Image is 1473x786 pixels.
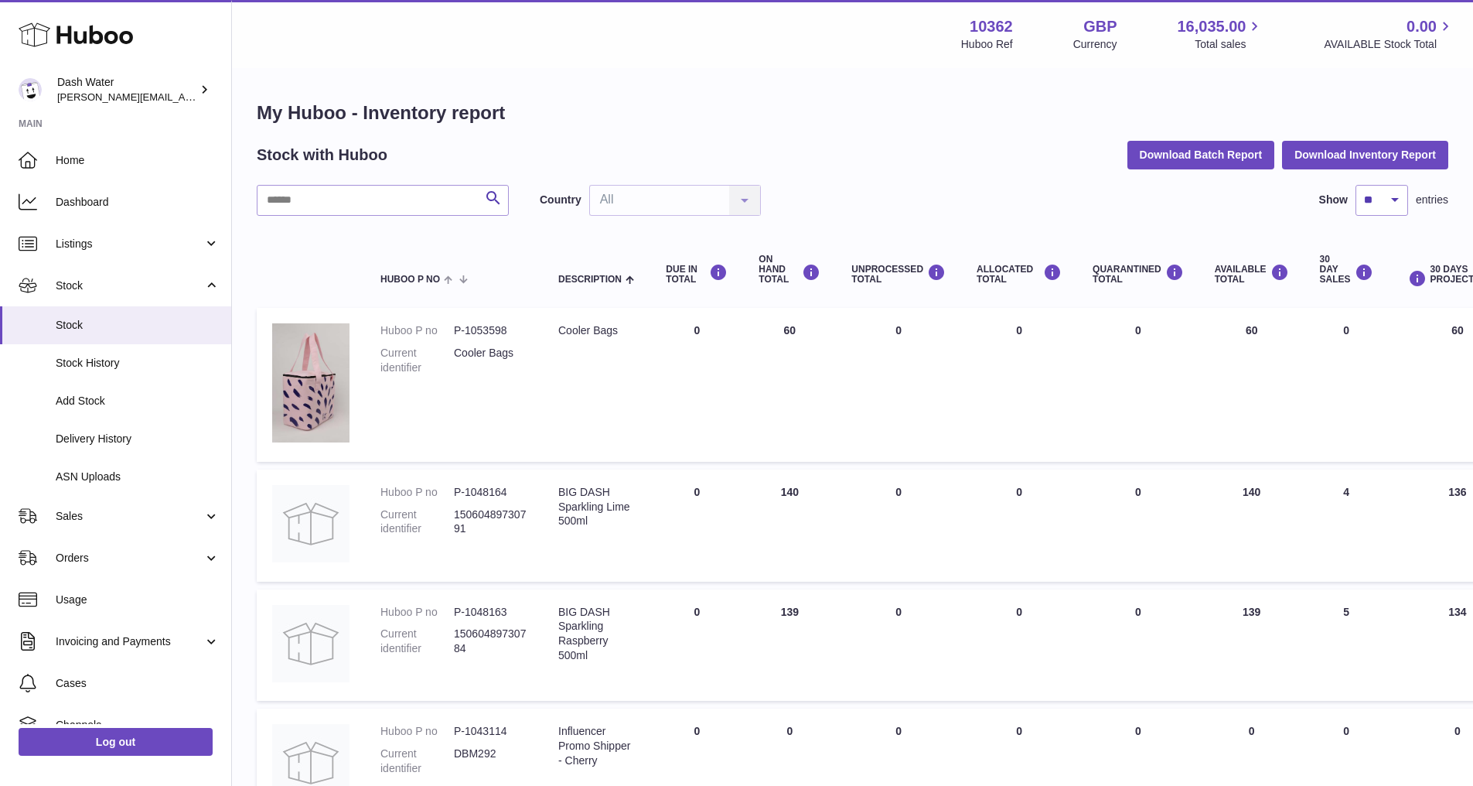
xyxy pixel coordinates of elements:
div: 30 DAY SALES [1320,255,1373,285]
dt: Huboo P no [380,724,454,739]
span: entries [1416,193,1448,207]
td: 0 [836,470,961,582]
td: 0 [1304,308,1389,462]
dd: P-1048163 [454,605,527,620]
dd: DBM292 [454,747,527,776]
span: 16,035.00 [1177,16,1246,37]
dd: 15060489730791 [454,507,527,537]
td: 60 [1199,308,1304,462]
dd: P-1043114 [454,724,527,739]
span: ASN Uploads [56,470,220,484]
span: Sales [56,509,203,524]
span: AVAILABLE Stock Total [1324,37,1454,52]
span: Huboo P no [380,275,440,285]
dd: P-1048164 [454,485,527,500]
img: product image [272,323,349,443]
label: Country [540,193,581,207]
td: 0 [836,308,961,462]
div: Influencer Promo Shipper - Cherry [558,724,635,768]
div: Dash Water [57,75,196,104]
td: 60 [743,308,836,462]
span: [PERSON_NAME][EMAIL_ADDRESS][DOMAIN_NAME] [57,91,310,103]
strong: 10362 [970,16,1013,37]
td: 0 [650,308,743,462]
span: Invoicing and Payments [56,634,203,649]
td: 0 [836,589,961,702]
span: Home [56,153,220,168]
td: 0 [650,470,743,582]
a: 0.00 AVAILABLE Stock Total [1324,16,1454,52]
dt: Huboo P no [380,605,454,620]
div: BIG DASH Sparkling Lime 500ml [558,485,635,529]
a: Log out [19,728,213,756]
h2: Stock with Huboo [257,145,387,166]
div: Huboo Ref [961,37,1013,52]
span: Description [558,275,622,285]
div: ON HAND Total [759,255,820,285]
dd: P-1053598 [454,323,527,338]
dt: Current identifier [380,346,454,375]
div: DUE IN TOTAL [666,264,728,285]
strong: GBP [1083,16,1117,37]
div: UNPROCESSED Total [851,264,946,285]
span: Total sales [1195,37,1263,52]
button: Download Inventory Report [1282,141,1448,169]
dt: Current identifier [380,747,454,776]
span: Listings [56,237,203,251]
span: Dashboard [56,195,220,210]
td: 0 [961,470,1077,582]
span: 0 [1135,606,1141,618]
td: 5 [1304,589,1389,702]
dd: Cooler Bags [454,346,527,375]
a: 16,035.00 Total sales [1177,16,1263,52]
td: 0 [650,589,743,702]
span: Add Stock [56,394,220,408]
dd: 15060489730784 [454,627,527,656]
td: 139 [743,589,836,702]
img: product image [272,605,349,682]
div: AVAILABLE Total [1215,264,1289,285]
div: ALLOCATED Total [977,264,1062,285]
span: Stock History [56,356,220,371]
span: Usage [56,593,220,607]
span: Delivery History [56,432,220,446]
span: 0 [1135,324,1141,337]
td: 0 [961,589,1077,702]
span: Channels [56,718,220,733]
dt: Huboo P no [380,323,454,338]
button: Download Batch Report [1127,141,1275,169]
div: Currency [1073,37,1117,52]
td: 140 [1199,470,1304,582]
td: 140 [743,470,836,582]
div: QUARANTINED Total [1093,264,1184,285]
dt: Current identifier [380,507,454,537]
h1: My Huboo - Inventory report [257,101,1448,125]
dt: Current identifier [380,627,454,656]
span: 0.00 [1407,16,1437,37]
td: 0 [961,308,1077,462]
div: BIG DASH Sparkling Raspberry 500ml [558,605,635,664]
span: Orders [56,551,203,566]
img: product image [272,485,349,562]
span: 0 [1135,725,1141,737]
span: Stock [56,279,203,293]
td: 139 [1199,589,1304,702]
img: james@dash-water.com [19,78,42,101]
span: Cases [56,676,220,691]
label: Show [1319,193,1348,207]
span: 0 [1135,486,1141,498]
td: 4 [1304,470,1389,582]
dt: Huboo P no [380,485,454,500]
div: Cooler Bags [558,323,635,338]
span: Stock [56,318,220,333]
